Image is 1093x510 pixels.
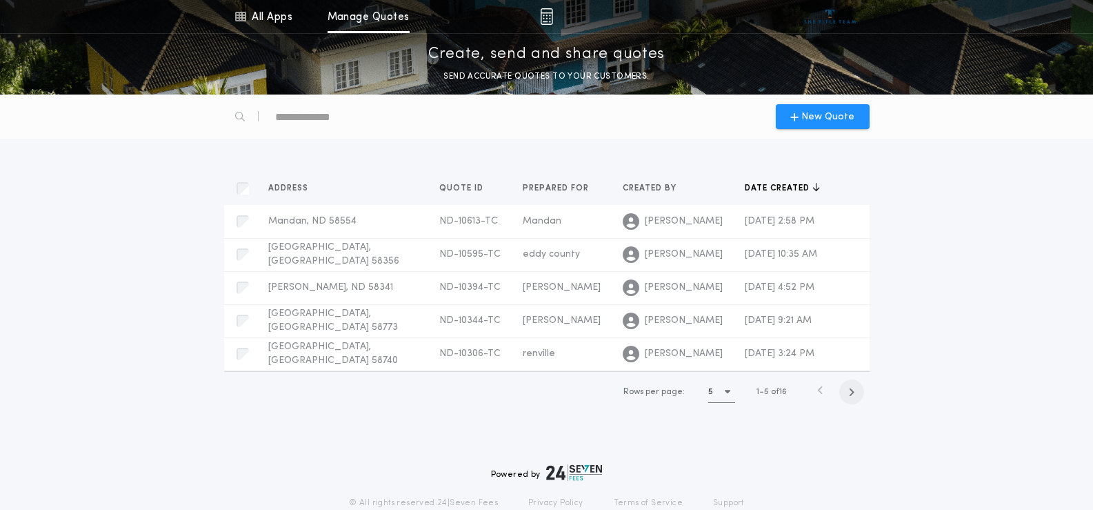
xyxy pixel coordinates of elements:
[756,388,759,396] span: 1
[708,381,735,403] button: 5
[771,386,787,398] span: of 16
[439,216,498,226] span: ND-10613-TC
[745,249,817,259] span: [DATE] 10:35 AM
[523,315,601,326] span: [PERSON_NAME]
[523,216,561,226] span: Mandan
[523,282,601,293] span: [PERSON_NAME]
[439,315,501,326] span: ND-10344-TC
[428,43,665,66] p: Create, send and share quotes
[439,349,501,359] span: ND-10306-TC
[745,282,814,293] span: [DATE] 4:52 PM
[623,183,679,194] span: Created by
[645,215,723,228] span: [PERSON_NAME]
[745,183,812,194] span: Date created
[268,282,393,293] span: [PERSON_NAME], ND 58341
[439,249,501,259] span: ND-10595-TC
[268,183,311,194] span: Address
[540,8,553,25] img: img
[645,248,723,262] span: [PERSON_NAME]
[528,498,583,509] a: Privacy Policy
[776,104,870,129] button: New Quote
[546,464,603,481] img: logo
[443,70,649,84] p: SEND ACCURATE QUOTES TO YOUR CUSTOMERS.
[614,498,683,509] a: Terms of Service
[268,182,319,195] button: Address
[764,388,769,396] span: 5
[491,464,603,481] div: Powered by
[349,498,498,509] p: © All rights reserved. 24|Seven Fees
[523,349,555,359] span: renville
[268,308,398,333] span: [GEOGRAPHIC_DATA], [GEOGRAPHIC_DATA] 58773
[268,216,357,226] span: Mandan, ND 58554
[804,10,856,23] img: vs-icon
[268,342,398,366] span: [GEOGRAPHIC_DATA], [GEOGRAPHIC_DATA] 58740
[745,315,812,326] span: [DATE] 9:21 AM
[645,281,723,295] span: [PERSON_NAME]
[645,314,723,328] span: [PERSON_NAME]
[745,182,820,195] button: Date created
[745,349,814,359] span: [DATE] 3:24 PM
[713,498,744,509] a: Support
[268,242,399,266] span: [GEOGRAPHIC_DATA], [GEOGRAPHIC_DATA] 58356
[523,249,580,259] span: eddy county
[708,385,713,399] h1: 5
[439,183,486,194] span: Quote ID
[745,216,814,226] span: [DATE] 2:58 PM
[623,388,685,396] span: Rows per page:
[439,282,501,293] span: ND-10394-TC
[623,182,687,195] button: Created by
[439,182,494,195] button: Quote ID
[523,183,592,194] span: Prepared for
[801,110,854,124] span: New Quote
[645,347,723,361] span: [PERSON_NAME]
